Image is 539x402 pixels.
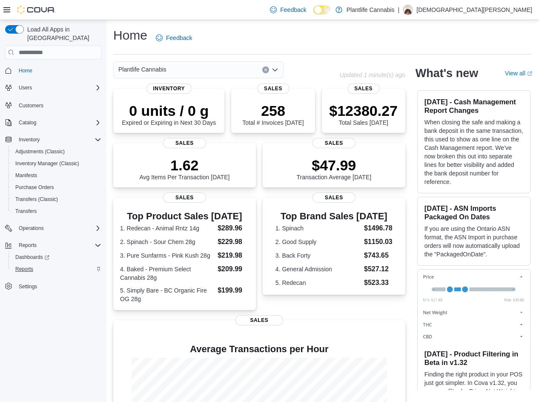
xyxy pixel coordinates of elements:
a: Purchase Orders [12,182,57,192]
dd: $209.99 [218,264,249,274]
span: Purchase Orders [12,182,101,192]
span: Inventory [146,83,192,94]
h4: Average Transactions per Hour [120,344,399,354]
h2: What's new [416,66,478,80]
a: Settings [15,281,40,292]
h3: [DATE] - Product Filtering in Beta in v1.32 [424,350,523,367]
dd: $743.65 [364,250,393,261]
span: Purchase Orders [15,184,54,191]
div: Avg Items Per Transaction [DATE] [139,157,229,181]
a: Reports [12,264,37,274]
p: 0 units / 0 g [122,102,216,119]
button: Transfers (Classic) [9,193,105,205]
span: Settings [15,281,101,292]
dt: 4. Baked - Premium Select Cannabis 28g [120,265,214,282]
span: Settings [19,283,37,290]
div: Transaction Average [DATE] [296,157,371,181]
button: Reports [2,239,105,251]
p: Plantlife Cannabis [347,5,395,15]
nav: Complex example [5,61,101,315]
dd: $1496.78 [364,223,393,233]
dt: 3. Pure Sunfarms - Pink Kush 28g [120,251,214,260]
span: Catalog [15,118,101,128]
dd: $527.12 [364,264,393,274]
dt: 2. Spinach - Sour Chem 28g [120,238,214,246]
span: Operations [19,225,44,232]
p: When closing the safe and making a bank deposit in the same transaction, this used to show as one... [424,118,523,186]
a: Home [15,66,36,76]
a: Dashboards [12,252,53,262]
p: Updated 1 minute(s) ago [340,72,405,78]
dd: $219.98 [218,250,249,261]
button: Transfers [9,205,105,217]
button: Clear input [262,66,269,73]
span: Users [15,83,101,93]
div: Expired or Expiring in Next 30 Days [122,102,216,126]
button: Home [2,64,105,77]
p: [DEMOGRAPHIC_DATA][PERSON_NAME] [416,5,532,15]
p: 1.62 [139,157,229,174]
button: Open list of options [272,66,278,73]
span: Inventory [19,136,40,143]
span: Reports [19,242,37,249]
svg: External link [527,71,532,76]
span: Transfers [15,208,37,215]
dt: 4. General Admission [275,265,361,273]
span: Sales [347,83,379,94]
div: Total Sales [DATE] [329,102,398,126]
dt: 5. Redecan [275,279,361,287]
span: Customers [19,102,43,109]
button: Customers [2,99,105,111]
span: Users [19,84,32,91]
div: Kristen Wittenberg [403,5,413,15]
span: Inventory Manager (Classic) [12,158,101,169]
span: Home [19,67,32,74]
span: Sales [257,83,289,94]
button: Operations [15,223,47,233]
a: Feedback [152,29,195,46]
button: Adjustments (Classic) [9,146,105,158]
dd: $289.96 [218,223,249,233]
button: Operations [2,222,105,234]
span: Inventory Manager (Classic) [15,160,79,167]
span: Sales [163,138,206,148]
button: Catalog [15,118,40,128]
button: Inventory [15,135,43,145]
button: Inventory [2,134,105,146]
span: Adjustments (Classic) [15,148,65,155]
dd: $1150.03 [364,237,393,247]
a: Manifests [12,170,40,181]
span: Inventory [15,135,101,145]
input: Dark Mode [313,6,331,14]
a: Customers [15,100,47,111]
span: Sales [235,315,283,325]
h1: Home [113,27,147,44]
span: Sales [313,138,355,148]
dt: 3. Back Forty [275,251,361,260]
button: Users [2,82,105,94]
span: Feedback [280,6,306,14]
a: Dashboards [9,251,105,263]
span: Manifests [15,172,37,179]
span: Customers [15,100,101,110]
span: Transfers (Classic) [15,196,58,203]
span: Dashboards [15,254,49,261]
button: Users [15,83,35,93]
span: Reports [12,264,101,274]
span: Dashboards [12,252,101,262]
span: Transfers [12,206,101,216]
dd: $199.99 [218,285,249,296]
button: Inventory Manager (Classic) [9,158,105,169]
a: Feedback [267,1,310,18]
p: $47.99 [296,157,371,174]
h3: Top Product Sales [DATE] [120,211,249,221]
button: Reports [15,240,40,250]
p: 258 [242,102,304,119]
button: Catalog [2,117,105,129]
button: Settings [2,280,105,293]
div: Total # Invoices [DATE] [242,102,304,126]
dd: $229.98 [218,237,249,247]
a: Inventory Manager (Classic) [12,158,83,169]
span: Load All Apps in [GEOGRAPHIC_DATA] [24,25,101,42]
